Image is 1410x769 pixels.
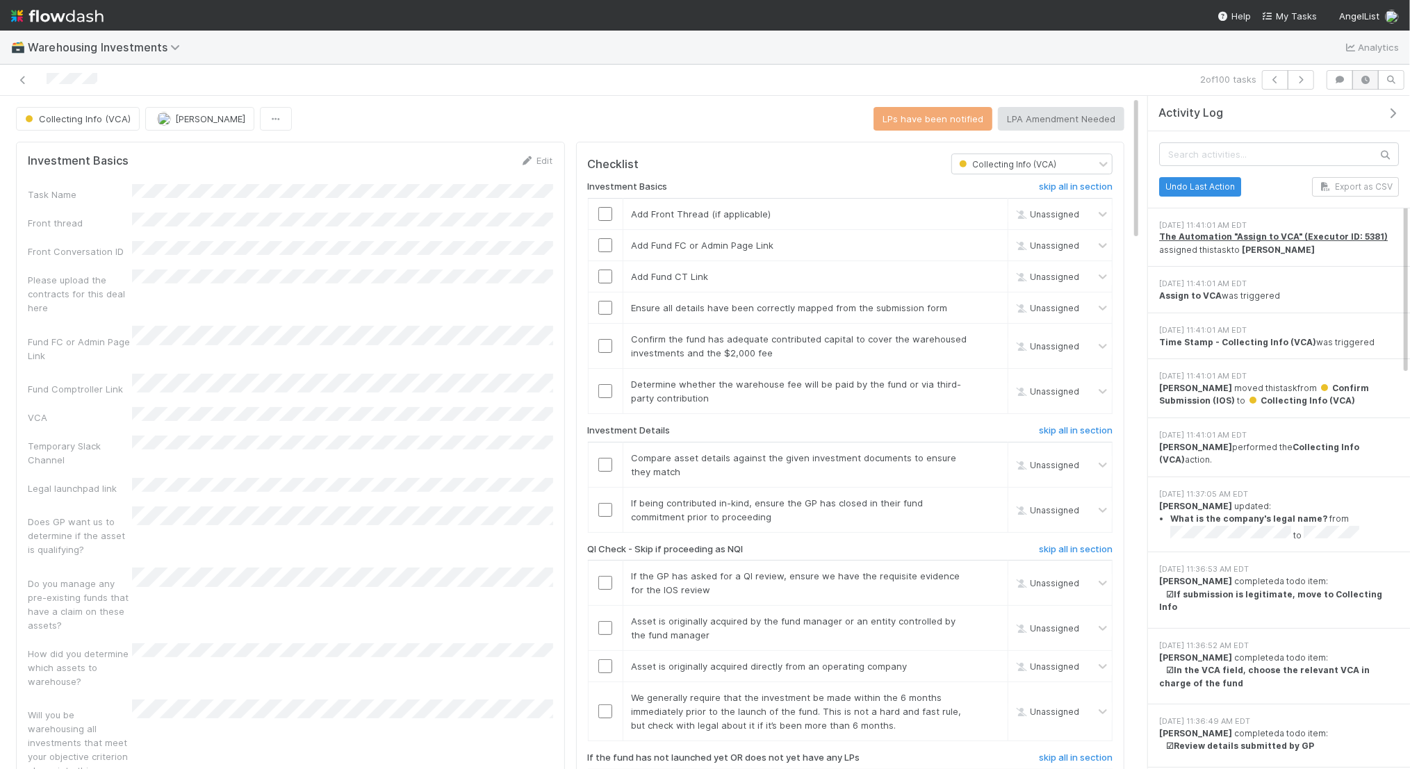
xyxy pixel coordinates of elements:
strong: [PERSON_NAME] [1159,501,1232,511]
span: Add Front Thread (if applicable) [632,208,771,220]
div: was triggered [1159,290,1399,302]
span: Determine whether the warehouse fee will be paid by the fund or via third-party contribution [632,379,962,404]
span: Ensure all details have been correctly mapped from the submission form [632,302,948,313]
span: Collecting Info (VCA) [956,159,1056,169]
strong: [PERSON_NAME] [1159,728,1232,738]
strong: ☑ In the VCA field, choose the relevant VCA in charge of the fund [1159,665,1370,688]
strong: [PERSON_NAME] [1159,383,1232,393]
div: Do you manage any pre-existing funds that have a claim on these assets? [28,577,132,632]
div: [DATE] 11:36:53 AM EDT [1159,563,1399,575]
span: Activity Log [1158,106,1223,120]
h6: QI Check - Skip if proceeding as NQI [588,544,744,555]
span: Add Fund CT Link [632,271,709,282]
strong: [PERSON_NAME] [1159,442,1232,452]
h6: Investment Basics [588,181,668,192]
span: Collecting Info (VCA) [1247,395,1355,406]
span: If the GP has asked for a QI review, ensure we have the requisite evidence for the IOS review [632,570,960,595]
span: Unassigned [1013,240,1079,251]
div: performed the action. [1159,441,1399,467]
strong: ☑ Review details submitted by GP [1166,741,1314,751]
button: LPs have been notified [874,107,992,131]
span: 🗃️ [11,41,25,53]
div: [DATE] 11:36:49 AM EDT [1159,716,1399,727]
span: Unassigned [1013,706,1079,717]
button: [PERSON_NAME] [145,107,254,131]
span: AngelList [1339,10,1379,22]
span: Add Fund FC or Admin Page Link [632,240,774,251]
span: 2 of 100 tasks [1200,72,1256,86]
a: skip all in section [1039,544,1113,561]
div: Task Name [28,188,132,201]
div: completed a todo item: [1159,727,1399,753]
div: Does GP want us to determine if the asset is qualifying? [28,515,132,556]
div: Front Conversation ID [28,245,132,258]
span: Unassigned [1013,504,1079,515]
div: Help [1218,9,1251,23]
img: logo-inverted-e16ddd16eac7371096b0.svg [11,4,104,28]
div: Legal launchpad link [28,481,132,495]
div: Front thread [28,216,132,230]
span: Unassigned [1013,661,1079,672]
a: My Tasks [1262,9,1317,23]
div: [DATE] 11:37:05 AM EDT [1159,488,1399,500]
strong: Time Stamp - Collecting Info (VCA) [1159,337,1316,347]
a: Analytics [1344,39,1399,56]
img: avatar_9bf5d80c-4205-46c9-bf6e-5147b3b3a927.png [157,112,171,126]
span: Unassigned [1013,272,1079,282]
span: Compare asset details against the given investment documents to ensure they match [632,452,957,477]
span: Unassigned [1013,578,1079,588]
span: Unassigned [1013,209,1079,220]
strong: ☑ If submission is legitimate, move to Collecting Info [1159,589,1382,612]
h6: skip all in section [1039,544,1113,555]
div: [DATE] 11:41:01 AM EDT [1159,429,1399,441]
strong: [PERSON_NAME] [1159,652,1232,663]
strong: Assign to VCA [1159,290,1222,301]
div: [DATE] 11:41:01 AM EDT [1159,278,1399,290]
input: Search activities... [1159,142,1399,166]
div: Fund FC or Admin Page Link [28,335,132,363]
button: Export as CSV [1312,177,1399,197]
span: Unassigned [1013,623,1079,634]
div: updated: [1159,500,1399,543]
div: moved this task from to [1159,382,1399,408]
h5: Investment Basics [28,154,129,168]
span: Asset is originally acquired by the fund manager or an entity controlled by the fund manager [632,615,956,640]
div: [DATE] 11:41:01 AM EDT [1159,370,1399,382]
div: was triggered [1159,336,1399,349]
span: [PERSON_NAME] [175,113,245,124]
img: avatar_f32b584b-9fa7-42e4-bca2-ac5b6bf32423.png [1385,10,1399,24]
strong: What is the company's legal name? [1170,513,1327,524]
span: We generally require that the investment be made within the 6 months immediately prior to the lau... [632,692,962,731]
span: Unassigned [1013,341,1079,352]
a: skip all in section [1039,181,1113,198]
div: Please upload the contracts for this deal here [28,273,132,315]
h6: skip all in section [1039,181,1113,192]
li: from to [1170,513,1399,542]
h6: skip all in section [1039,425,1113,436]
div: completed a todo item: [1159,575,1399,613]
div: Fund Comptroller Link [28,382,132,396]
span: Asset is originally acquired directly from an operating company [632,661,908,672]
a: skip all in section [1039,425,1113,442]
button: LPA Amendment Needed [998,107,1124,131]
div: VCA [28,411,132,424]
div: assigned this task to [1159,231,1399,256]
span: If being contributed in-kind, ensure the GP has closed in their fund commitment prior to proceeding [632,497,924,522]
h6: If the fund has not launched yet OR does not yet have any LPs [588,752,860,763]
div: completed a todo item: [1159,652,1399,690]
h6: Investment Details [588,425,671,436]
span: Unassigned [1013,459,1079,470]
button: Undo Last Action [1159,177,1241,197]
div: [DATE] 11:36:52 AM EDT [1159,640,1399,652]
span: Warehousing Investments [28,40,187,54]
div: Temporary Slack Channel [28,439,132,467]
strong: [PERSON_NAME] [1242,245,1315,255]
a: The Automation "Assign to VCA" (Executor ID: 5381) [1159,231,1388,242]
span: Unassigned [1013,303,1079,313]
div: [DATE] 11:41:01 AM EDT [1159,324,1399,336]
h5: Checklist [588,158,639,172]
div: How did you determine which assets to warehouse? [28,647,132,688]
a: skip all in section [1039,752,1113,769]
span: Unassigned [1013,386,1079,397]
